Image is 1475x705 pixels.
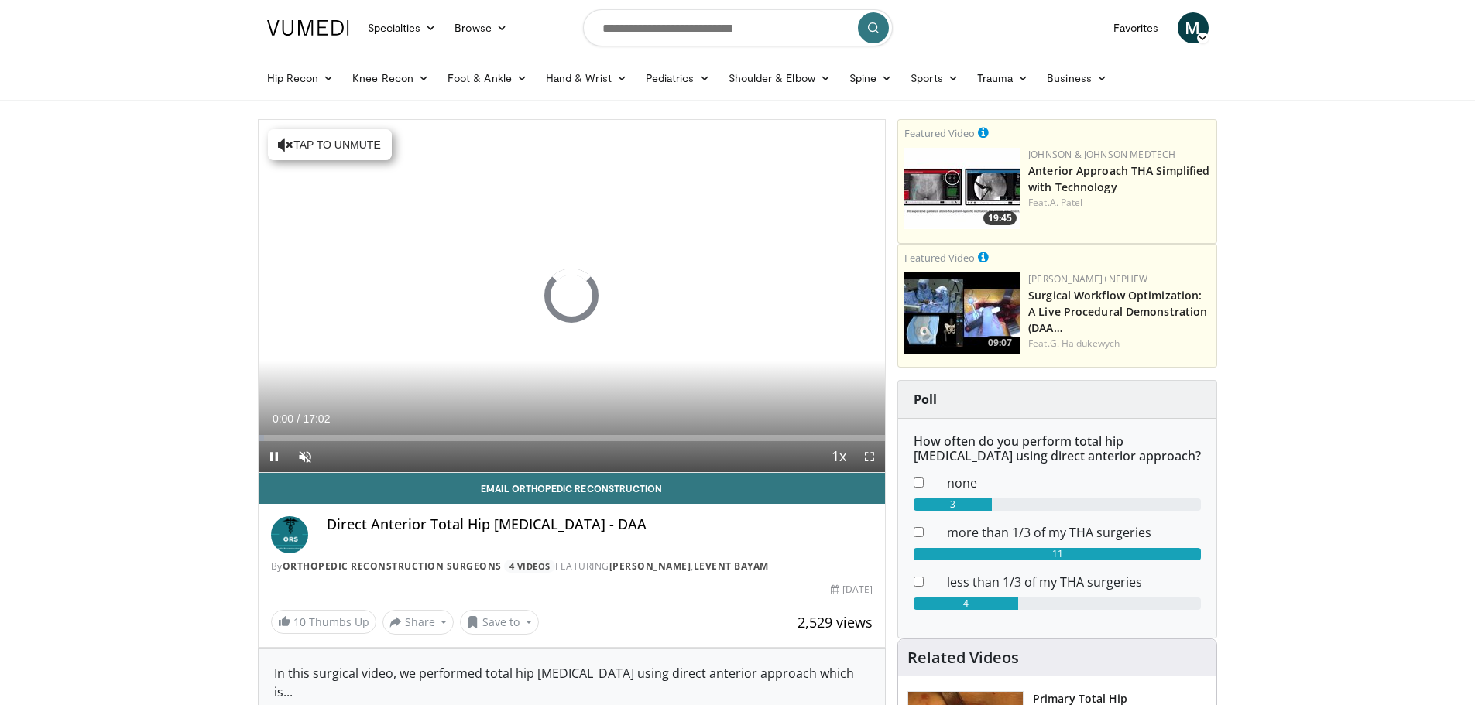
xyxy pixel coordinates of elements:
[293,614,306,629] span: 10
[327,516,873,533] h4: Direct Anterior Total Hip [MEDICAL_DATA] - DAA
[297,412,300,425] span: /
[968,63,1038,94] a: Trauma
[303,412,330,425] span: 17:02
[259,435,886,441] div: Progress Bar
[904,251,975,265] small: Featured Video
[438,63,537,94] a: Foot & Ankle
[537,63,636,94] a: Hand & Wrist
[1178,12,1209,43] a: M
[823,441,854,472] button: Playback Rate
[935,573,1213,591] dd: less than 1/3 of my THA surgeries
[1028,148,1175,161] a: Johnson & Johnson MedTech
[694,560,769,573] a: Levent Bayam
[1028,163,1209,194] a: Anterior Approach THA Simplified with Technology
[904,126,975,140] small: Featured Video
[358,12,446,43] a: Specialties
[283,560,502,573] a: Orthopedic Reconstruction Surgeons
[1104,12,1168,43] a: Favorites
[259,120,886,473] video-js: Video Player
[914,498,992,511] div: 3
[904,148,1020,229] img: 06bb1c17-1231-4454-8f12-6191b0b3b81a.150x105_q85_crop-smart_upscale.jpg
[504,560,555,573] a: 4 Videos
[798,613,873,631] span: 2,529 views
[901,63,968,94] a: Sports
[983,336,1017,350] span: 09:07
[267,20,349,36] img: VuMedi Logo
[258,63,344,94] a: Hip Recon
[904,148,1020,229] a: 19:45
[935,474,1213,492] dd: none
[1028,337,1210,351] div: Feat.
[271,610,376,634] a: 10 Thumbs Up
[1028,272,1147,286] a: [PERSON_NAME]+Nephew
[904,272,1020,354] a: 09:07
[343,63,438,94] a: Knee Recon
[914,434,1201,464] h6: How often do you perform total hip [MEDICAL_DATA] using direct anterior approach?
[259,473,886,504] a: Email Orthopedic Reconstruction
[609,560,691,573] a: [PERSON_NAME]
[273,412,293,425] span: 0:00
[271,516,308,553] img: Avatar
[268,129,392,160] button: Tap to unmute
[904,272,1020,354] img: bcfc90b5-8c69-4b20-afee-af4c0acaf118.150x105_q85_crop-smart_upscale.jpg
[1028,196,1210,210] div: Feat.
[1050,337,1120,350] a: G. Haidukewych
[1050,196,1083,209] a: A. Patel
[583,9,893,46] input: Search topics, interventions
[271,560,873,573] div: By FEATURING ,
[636,63,719,94] a: Pediatrics
[914,391,937,408] strong: Poll
[935,523,1213,542] dd: more than 1/3 of my THA surgeries
[259,441,290,472] button: Pause
[831,583,873,597] div: [DATE]
[445,12,516,43] a: Browse
[914,548,1201,560] div: 11
[854,441,885,472] button: Fullscreen
[290,441,321,472] button: Unmute
[719,63,840,94] a: Shoulder & Elbow
[907,649,1019,667] h4: Related Videos
[382,610,455,635] button: Share
[840,63,901,94] a: Spine
[1038,63,1117,94] a: Business
[460,610,539,635] button: Save to
[914,597,1018,610] div: 4
[983,211,1017,225] span: 19:45
[1028,288,1207,335] a: Surgical Workflow Optimization: A Live Procedural Demonstration (DAA…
